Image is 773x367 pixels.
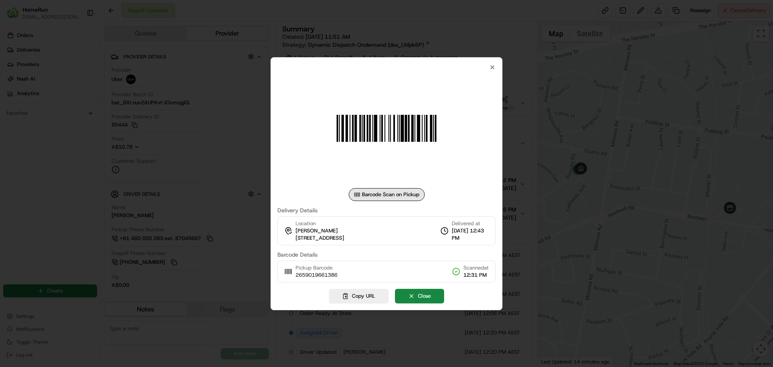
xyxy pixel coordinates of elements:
[329,289,389,303] button: Copy URL
[296,227,338,234] span: [PERSON_NAME]
[463,272,489,279] span: 12:31 PM
[296,272,337,279] span: 2659019661386
[296,220,316,227] span: Location
[277,207,496,213] label: Delivery Details
[452,220,489,227] span: Delivered at
[329,70,444,187] img: barcode_scan_on_pickup image
[349,188,425,201] div: Barcode Scan on Pickup
[277,252,496,257] label: Barcode Details
[296,234,344,242] span: [STREET_ADDRESS]
[452,227,489,242] span: [DATE] 12:43 PM
[463,264,489,272] span: Scanned at
[395,289,444,303] button: Close
[296,264,337,272] span: Pickup Barcode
